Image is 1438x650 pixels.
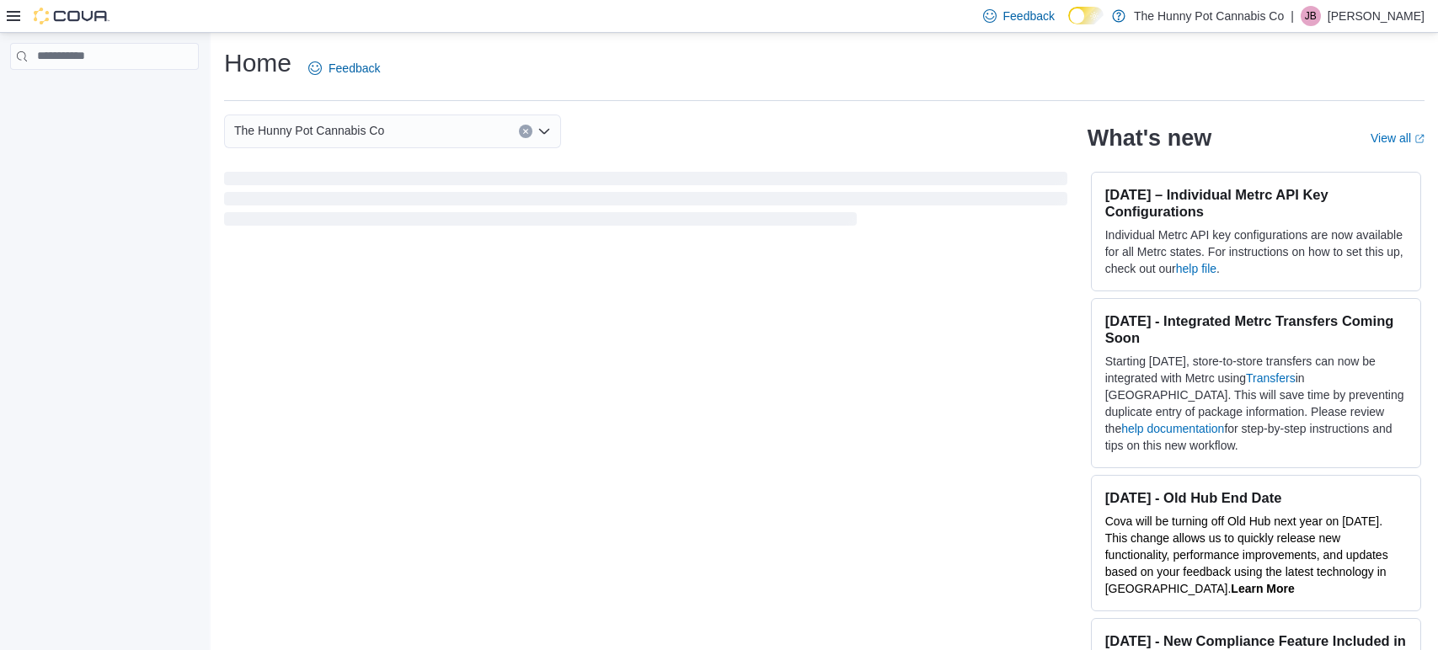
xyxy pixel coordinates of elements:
a: help file [1176,262,1216,275]
a: Feedback [302,51,387,85]
input: Dark Mode [1068,7,1104,24]
p: Starting [DATE], store-to-store transfers can now be integrated with Metrc using in [GEOGRAPHIC_D... [1105,353,1407,454]
span: Cova will be turning off Old Hub next year on [DATE]. This change allows us to quickly release ne... [1105,514,1388,595]
p: [PERSON_NAME] [1328,6,1425,26]
span: JB [1305,6,1317,26]
div: Jessie Britton [1301,6,1321,26]
nav: Complex example [10,73,199,114]
span: Dark Mode [1068,24,1069,25]
h3: [DATE] - Old Hub End Date [1105,489,1407,506]
p: | [1291,6,1294,26]
h3: [DATE] – Individual Metrc API Key Configurations [1105,186,1407,220]
a: Learn More [1231,582,1294,595]
span: Feedback [329,60,380,77]
h3: [DATE] - Integrated Metrc Transfers Coming Soon [1105,312,1407,346]
span: The Hunny Pot Cannabis Co [234,120,384,141]
p: The Hunny Pot Cannabis Co [1134,6,1284,26]
p: Individual Metrc API key configurations are now available for all Metrc states. For instructions ... [1105,226,1407,277]
h2: What's new [1088,125,1211,152]
button: Clear input [519,125,532,138]
button: Open list of options [537,125,551,138]
a: View allExternal link [1371,131,1425,145]
svg: External link [1414,134,1425,144]
a: Transfers [1246,371,1296,385]
img: Cova [34,8,110,24]
span: Feedback [1003,8,1055,24]
span: Loading [224,175,1067,229]
h1: Home [224,46,291,80]
a: help documentation [1121,422,1224,435]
